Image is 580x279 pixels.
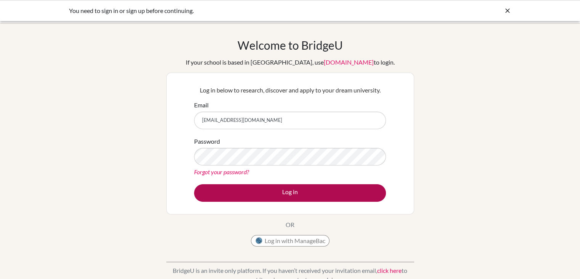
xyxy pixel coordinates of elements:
[251,235,329,247] button: Log in with ManageBac
[194,86,386,95] p: Log in below to research, discover and apply to your dream university.
[377,267,402,274] a: click here
[286,220,294,229] p: OR
[194,137,220,146] label: Password
[194,184,386,202] button: Log in
[69,6,397,15] div: You need to sign in or sign up before continuing.
[186,58,395,67] div: If your school is based in [GEOGRAPHIC_DATA], use to login.
[194,168,249,175] a: Forgot your password?
[324,58,374,66] a: [DOMAIN_NAME]
[194,101,209,110] label: Email
[238,38,343,52] h1: Welcome to BridgeU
